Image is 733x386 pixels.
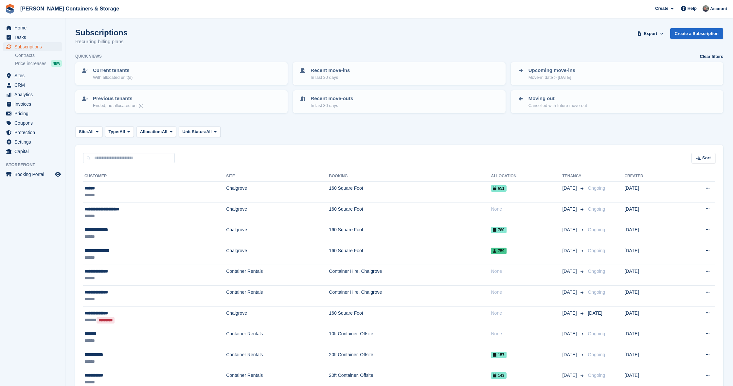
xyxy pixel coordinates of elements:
[14,23,54,32] span: Home
[75,126,102,137] button: Site: All
[562,289,578,296] span: [DATE]
[3,137,62,147] a: menu
[588,248,605,253] span: Ongoing
[491,372,506,379] span: 143
[311,95,353,102] p: Recent move-outs
[329,202,491,223] td: 160 Square Foot
[226,348,329,369] td: Container Rentals
[76,63,287,84] a: Current tenants With allocated unit(s)
[311,67,350,74] p: Recent move-ins
[702,155,711,161] span: Sort
[18,3,122,14] a: [PERSON_NAME] Containers & Storage
[15,52,62,59] a: Contracts
[3,170,62,179] a: menu
[491,268,562,275] div: None
[588,310,602,316] span: [DATE]
[15,61,46,67] span: Price increases
[119,129,125,135] span: All
[511,63,723,84] a: Upcoming move-ins Move-in date > [DATE]
[624,244,677,265] td: [DATE]
[588,206,605,212] span: Ongoing
[14,109,54,118] span: Pricing
[491,330,562,337] div: None
[562,310,578,317] span: [DATE]
[329,348,491,369] td: 20ft Container. Offsite
[75,53,102,59] h6: Quick views
[329,286,491,307] td: Container Hire. Chalgrove
[329,244,491,265] td: 160 Square Foot
[3,118,62,128] a: menu
[51,60,62,67] div: NEW
[511,91,723,113] a: Moving out Cancelled with future move-out
[3,147,62,156] a: menu
[3,71,62,80] a: menu
[75,38,128,45] p: Recurring billing plans
[329,327,491,348] td: 10ft Container. Offsite
[491,248,506,254] span: 759
[14,128,54,137] span: Protection
[588,185,605,191] span: Ongoing
[491,310,562,317] div: None
[3,33,62,42] a: menu
[562,171,585,182] th: Tenancy
[329,265,491,286] td: Container Hire. Chalgrove
[3,99,62,109] a: menu
[624,348,677,369] td: [DATE]
[329,223,491,244] td: 160 Square Foot
[3,80,62,90] a: menu
[562,330,578,337] span: [DATE]
[588,289,605,295] span: Ongoing
[588,227,605,232] span: Ongoing
[588,331,605,336] span: Ongoing
[588,269,605,274] span: Ongoing
[14,118,54,128] span: Coupons
[226,202,329,223] td: Chalgrove
[105,126,134,137] button: Type: All
[710,6,727,12] span: Account
[3,128,62,137] a: menu
[3,23,62,32] a: menu
[624,202,677,223] td: [DATE]
[226,171,329,182] th: Site
[14,90,54,99] span: Analytics
[329,171,491,182] th: Booking
[624,265,677,286] td: [DATE]
[14,137,54,147] span: Settings
[14,99,54,109] span: Invoices
[14,170,54,179] span: Booking Portal
[329,182,491,202] td: 160 Square Foot
[688,5,697,12] span: Help
[703,5,709,12] img: Adam Greenhalgh
[3,109,62,118] a: menu
[226,306,329,327] td: Chalgrove
[54,170,62,178] a: Preview store
[588,373,605,378] span: Ongoing
[491,171,562,182] th: Allocation
[83,171,226,182] th: Customer
[14,80,54,90] span: CRM
[329,306,491,327] td: 160 Square Foot
[562,372,578,379] span: [DATE]
[588,352,605,357] span: Ongoing
[226,223,329,244] td: Chalgrove
[226,286,329,307] td: Container Rentals
[93,95,144,102] p: Previous tenants
[75,28,128,37] h1: Subscriptions
[491,185,506,192] span: 651
[14,42,54,51] span: Subscriptions
[88,129,94,135] span: All
[136,126,176,137] button: Allocation: All
[3,42,62,51] a: menu
[528,95,587,102] p: Moving out
[14,71,54,80] span: Sites
[636,28,665,39] button: Export
[162,129,168,135] span: All
[562,268,578,275] span: [DATE]
[491,206,562,213] div: None
[179,126,220,137] button: Unit Status: All
[311,102,353,109] p: In last 30 days
[624,182,677,202] td: [DATE]
[624,306,677,327] td: [DATE]
[226,244,329,265] td: Chalgrove
[93,67,133,74] p: Current tenants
